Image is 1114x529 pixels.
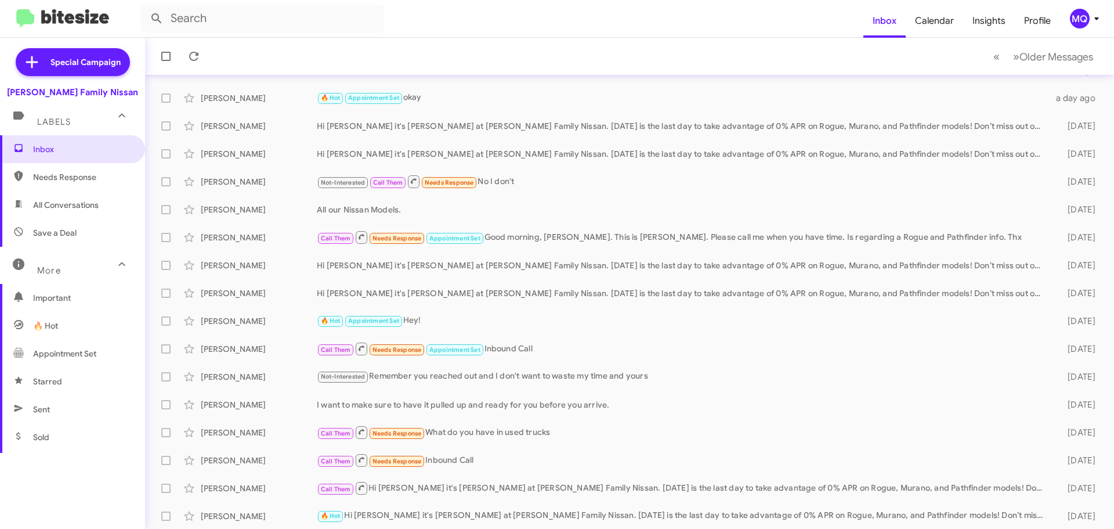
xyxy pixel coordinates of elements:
div: [PERSON_NAME] [201,92,317,104]
span: Save a Deal [33,227,77,239]
span: Call Them [321,458,351,465]
div: [DATE] [1049,260,1105,271]
a: Insights [963,4,1015,38]
span: Call Them [321,235,351,242]
span: Labels [37,117,71,127]
div: [DATE] [1049,232,1105,243]
div: Remember you reached out and I don't want to waste my time and yours [317,370,1049,383]
div: Hi [PERSON_NAME] it's [PERSON_NAME] at [PERSON_NAME] Family Nissan. [DATE] is the last day to tak... [317,120,1049,132]
div: [PERSON_NAME] [201,371,317,383]
span: 🔥 Hot [321,94,341,102]
span: Appointment Set [348,317,399,325]
span: Appointment Set [33,348,96,359]
span: Older Messages [1019,51,1093,63]
span: Call Them [321,346,351,354]
span: 🔥 Hot [33,320,58,332]
span: Appointment Set [348,94,399,102]
div: [PERSON_NAME] [201,176,317,188]
span: More [37,265,61,276]
div: [PERSON_NAME] [201,455,317,466]
div: Hey! [317,314,1049,328]
div: All our Nissan Models. [317,204,1049,215]
span: Not-Interested [321,373,366,380]
span: Needs Response [33,171,132,183]
span: Needs Response [425,179,474,186]
div: [PERSON_NAME] [201,232,317,243]
div: Good morning, [PERSON_NAME]. This is [PERSON_NAME]. Please call me when you have time. Is regardi... [317,230,1049,244]
div: [PERSON_NAME] [201,483,317,494]
div: [PERSON_NAME] Family Nissan [7,87,138,98]
div: Hi [PERSON_NAME] it's [PERSON_NAME] at [PERSON_NAME] Family Nissan. [DATE] is the last day to tak... [317,481,1049,495]
div: [DATE] [1049,371,1105,383]
span: Call Them [373,179,403,186]
div: Hi [PERSON_NAME] it's [PERSON_NAME] at [PERSON_NAME] Family Nissan. [DATE] is the last day to tak... [317,148,1049,160]
span: Sent [33,404,50,415]
div: [DATE] [1049,483,1105,494]
div: [PERSON_NAME] [201,399,317,411]
div: Hi [PERSON_NAME] it's [PERSON_NAME] at [PERSON_NAME] Family Nissan. [DATE] is the last day to tak... [317,509,1049,523]
div: [PERSON_NAME] [201,287,317,299]
div: [DATE] [1049,343,1105,355]
span: Inbox [33,143,132,155]
a: Calendar [906,4,963,38]
button: Next [1006,45,1100,69]
div: Inbound Call [317,341,1049,356]
span: All Conversations [33,199,99,211]
div: Hi [PERSON_NAME] it's [PERSON_NAME] at [PERSON_NAME] Family Nissan. [DATE] is the last day to tak... [317,287,1049,299]
div: [PERSON_NAME] [201,427,317,438]
a: Inbox [863,4,906,38]
div: [PERSON_NAME] [201,343,317,355]
div: [DATE] [1049,176,1105,188]
span: 🔥 Hot [321,512,341,520]
span: Appointment Set [429,346,480,354]
div: What do you have in used trucks [317,425,1049,440]
span: 🔥 Hot [321,317,341,325]
input: Search [140,5,384,33]
div: [DATE] [1049,120,1105,132]
span: Call Them [321,485,351,493]
span: Special Campaign [50,56,121,68]
div: [DATE] [1049,399,1105,411]
div: [PERSON_NAME] [201,120,317,132]
button: MQ [1060,9,1101,28]
span: Important [33,292,132,304]
div: [DATE] [1049,315,1105,327]
a: Profile [1015,4,1060,38]
div: [DATE] [1049,204,1105,215]
div: No I don't [317,174,1049,189]
a: Special Campaign [16,48,130,76]
span: Appointment Set [429,235,480,242]
span: Starred [33,376,62,387]
span: Needs Response [372,346,422,354]
div: [PERSON_NAME] [201,148,317,160]
div: [PERSON_NAME] [201,260,317,271]
div: MQ [1070,9,1090,28]
span: « [993,49,1000,64]
div: [DATE] [1049,287,1105,299]
div: [DATE] [1049,427,1105,438]
div: I want to make sure to have it pulled up and ready for you before you arrive. [317,399,1049,411]
span: » [1013,49,1019,64]
span: Needs Response [372,235,422,242]
span: Needs Response [372,458,422,465]
div: Inbound Call [317,453,1049,467]
div: [PERSON_NAME] [201,510,317,522]
div: [DATE] [1049,510,1105,522]
div: [PERSON_NAME] [201,204,317,215]
nav: Page navigation example [987,45,1100,69]
span: Needs Response [372,430,422,437]
div: Hi [PERSON_NAME] it's [PERSON_NAME] at [PERSON_NAME] Family Nissan. [DATE] is the last day to tak... [317,260,1049,271]
div: [PERSON_NAME] [201,315,317,327]
div: [DATE] [1049,455,1105,466]
span: Not-Interested [321,179,366,186]
span: Call Them [321,430,351,437]
div: okay [317,91,1049,105]
span: Sold [33,431,49,443]
div: a day ago [1049,92,1105,104]
div: [DATE] [1049,148,1105,160]
button: Previous [986,45,1007,69]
